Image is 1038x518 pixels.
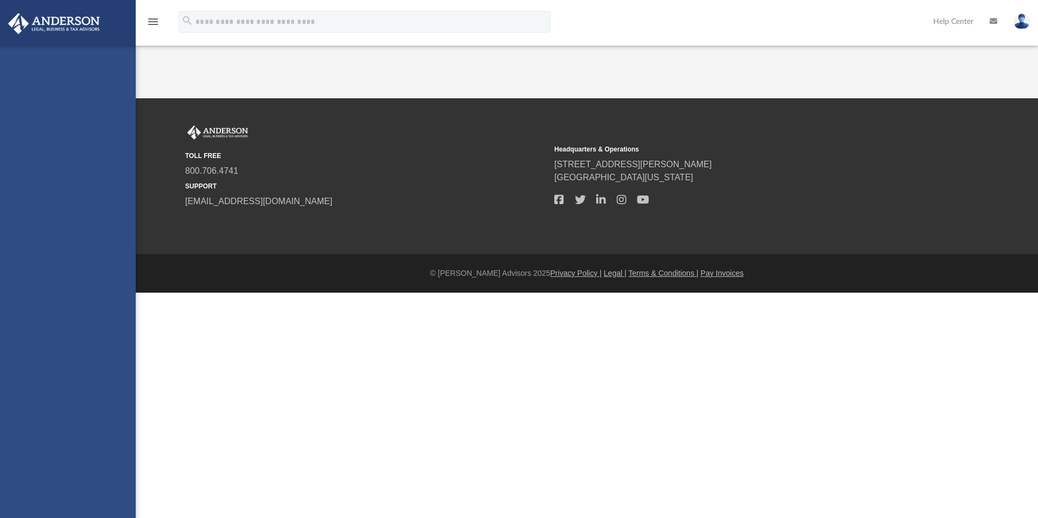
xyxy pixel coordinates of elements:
a: Terms & Conditions | [629,269,699,277]
small: Headquarters & Operations [554,144,916,154]
a: 800.706.4741 [185,166,238,175]
a: [STREET_ADDRESS][PERSON_NAME] [554,160,712,169]
img: Anderson Advisors Platinum Portal [5,13,103,34]
a: menu [147,21,160,28]
small: TOLL FREE [185,151,547,161]
img: Anderson Advisors Platinum Portal [185,125,250,140]
i: menu [147,15,160,28]
a: Legal | [604,269,626,277]
a: Privacy Policy | [550,269,602,277]
div: © [PERSON_NAME] Advisors 2025 [136,268,1038,279]
small: SUPPORT [185,181,547,191]
i: search [181,15,193,27]
a: [GEOGRAPHIC_DATA][US_STATE] [554,173,693,182]
a: Pay Invoices [700,269,743,277]
a: [EMAIL_ADDRESS][DOMAIN_NAME] [185,197,332,206]
img: User Pic [1014,14,1030,29]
